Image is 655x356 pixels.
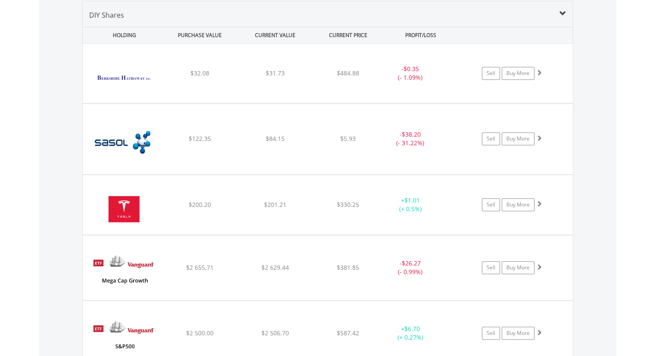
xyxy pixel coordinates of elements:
a: Buy More [502,261,534,274]
span: $31.73 [266,69,285,77]
span: $5.93 [340,134,356,143]
div: PURCHASE VALUE [163,27,237,43]
span: $381.85 [337,263,359,272]
div: - (- 0.99%) [378,259,443,276]
a: Buy More [502,327,534,340]
span: $201.21 [264,200,286,209]
span: $484.88 [337,69,359,77]
div: PROFIT/LOSS [384,27,458,43]
img: EQU.US.BRKB.png [87,54,161,101]
img: EQU.US.MGK.png [87,246,161,298]
span: $84.15 [266,134,285,143]
span: $2 506.70 [261,329,289,337]
span: $26.27 [402,259,421,267]
span: $6.70 [404,325,420,333]
span: $200.20 [188,200,211,209]
img: EQU.US.TSLA.png [87,186,161,232]
a: Buy More [502,132,534,145]
a: Buy More [502,198,534,211]
div: CURRENT PRICE [314,27,382,43]
div: CURRENT VALUE [239,27,312,43]
a: Sell [482,327,500,340]
span: $2 629.44 [261,263,289,272]
a: Sell [482,132,500,145]
div: - (- 31.22%) [378,130,443,147]
span: $38.20 [402,130,421,138]
span: $2 655.71 [186,263,213,272]
span: $32.08 [190,69,209,77]
div: + (+ 0.27%) [378,325,443,342]
span: DIY Shares [89,10,124,20]
div: + (+ 0.5%) [378,196,443,213]
span: $0.35 [404,65,419,73]
div: HOLDING [83,27,161,43]
a: Sell [482,261,500,274]
span: $587.42 [337,329,359,337]
a: Sell [482,67,500,80]
span: $2 500.00 [186,329,213,337]
a: Buy More [502,67,534,80]
span: $330.25 [337,200,359,209]
span: $1.01 [404,196,420,204]
span: $122.35 [188,134,211,143]
a: Sell [482,198,500,211]
div: - (- 1.09%) [378,65,443,82]
img: EQU.US.SSL.png [87,115,161,172]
